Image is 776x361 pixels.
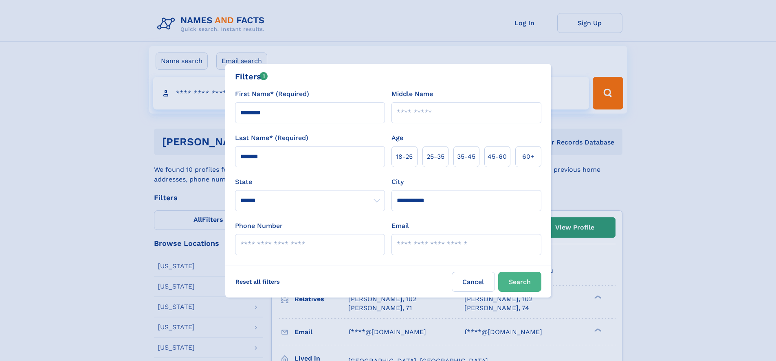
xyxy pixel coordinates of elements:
label: Middle Name [391,89,433,99]
label: Cancel [452,272,495,292]
label: Phone Number [235,221,283,231]
span: 45‑60 [488,152,507,162]
span: 25‑35 [426,152,444,162]
span: 18‑25 [396,152,413,162]
label: State [235,177,385,187]
label: Email [391,221,409,231]
div: Filters [235,70,268,83]
label: Age [391,133,403,143]
span: 35‑45 [457,152,475,162]
label: First Name* (Required) [235,89,309,99]
button: Search [498,272,541,292]
label: City [391,177,404,187]
span: 60+ [522,152,534,162]
label: Last Name* (Required) [235,133,308,143]
label: Reset all filters [230,272,285,291]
